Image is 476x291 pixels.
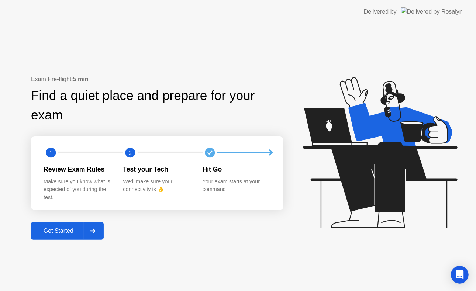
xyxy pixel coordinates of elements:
b: 5 min [73,76,89,82]
div: Review Exam Rules [44,164,111,174]
div: Find a quiet place and prepare for your exam [31,86,283,125]
button: Get Started [31,222,104,240]
div: Your exam starts at your command [203,178,270,194]
div: Delivered by [364,7,397,16]
div: Exam Pre-flight: [31,75,283,84]
div: Hit Go [203,164,270,174]
div: We’ll make sure your connectivity is 👌 [123,178,190,194]
div: Open Intercom Messenger [451,266,469,284]
img: Delivered by Rosalyn [401,7,463,16]
text: 1 [49,149,52,156]
div: Make sure you know what is expected of you during the test. [44,178,111,202]
text: 2 [129,149,132,156]
div: Test your Tech [123,164,190,174]
div: Get Started [33,228,84,234]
